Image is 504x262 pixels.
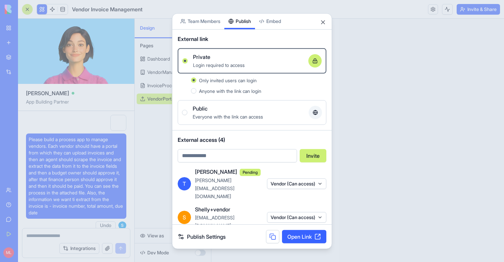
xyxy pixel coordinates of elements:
[224,13,255,29] button: Publish
[282,230,326,243] a: Open Link
[300,149,326,162] button: Invite
[193,114,263,119] span: Everyone with the link can access
[178,210,191,224] span: S
[195,177,234,199] span: [PERSON_NAME][EMAIL_ADDRESS][DOMAIN_NAME]
[176,13,224,29] button: Team Members
[191,88,196,93] button: Anyone with the link can login
[195,168,237,176] span: [PERSON_NAME]
[182,58,188,63] button: PrivateLogin required to access
[320,19,326,25] button: Close
[199,88,261,94] span: Anyone with the link can login
[240,168,261,176] span: Pending
[195,214,234,228] span: [EMAIL_ADDRESS][DOMAIN_NAME]
[255,13,285,29] button: Embed
[178,135,326,143] span: External access (4)
[267,178,326,189] button: Vendor (Can access)
[193,62,245,68] span: Login required to access
[178,35,208,43] span: External link
[267,212,326,222] button: Vendor (Can access)
[193,104,208,112] span: Public
[178,233,226,241] a: Publish Settings
[182,110,187,115] button: PublicEveryone with the link can access
[193,53,210,61] span: Private
[178,177,191,190] span: T
[199,77,257,83] span: Only invited users can login
[195,205,230,213] span: Shelly+vendor
[191,77,196,83] button: Only invited users can login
